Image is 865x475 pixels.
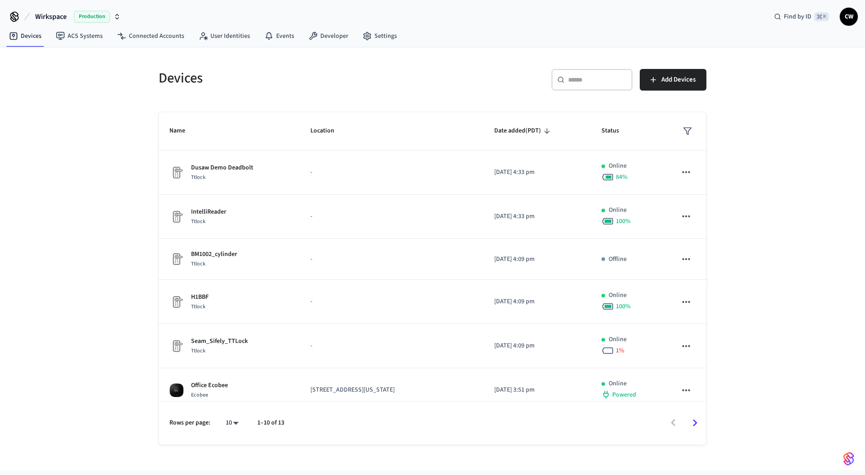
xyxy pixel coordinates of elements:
[257,28,301,44] a: Events
[191,347,205,355] span: Ttlock
[191,337,248,346] p: Seam_Sifely_TTLock
[616,346,624,355] span: 1 %
[310,124,346,138] span: Location
[767,9,836,25] div: Find by ID⌘ K
[310,212,473,221] p: -
[191,303,205,311] span: Ttlock
[494,212,580,221] p: [DATE] 4:33 pm
[784,12,811,21] span: Find by ID
[609,206,627,215] p: Online
[494,124,553,138] span: Date added(PDT)
[169,252,184,266] img: Placeholder Lock Image
[640,69,706,91] button: Add Devices
[310,168,473,177] p: -
[191,207,226,217] p: IntelliReader
[110,28,191,44] a: Connected Accounts
[612,390,636,399] span: Powered
[191,391,208,399] span: Ecobee
[169,295,184,309] img: Placeholder Lock Image
[301,28,355,44] a: Developer
[191,292,209,302] p: H1BBF
[191,28,257,44] a: User Identities
[169,339,184,353] img: Placeholder Lock Image
[221,416,243,429] div: 10
[169,418,210,428] p: Rows per page:
[609,161,627,171] p: Online
[601,124,631,138] span: Status
[310,341,473,351] p: -
[609,255,627,264] p: Offline
[49,28,110,44] a: ACS Systems
[257,418,284,428] p: 1–10 of 13
[609,335,627,344] p: Online
[609,379,627,388] p: Online
[169,165,184,180] img: Placeholder Lock Image
[159,69,427,87] h5: Devices
[35,11,67,22] span: Wirkspace
[310,255,473,264] p: -
[310,385,473,395] p: [STREET_ADDRESS][US_STATE]
[616,302,631,311] span: 100 %
[310,297,473,306] p: -
[494,341,580,351] p: [DATE] 4:09 pm
[355,28,404,44] a: Settings
[191,174,205,181] span: Ttlock
[494,255,580,264] p: [DATE] 4:09 pm
[840,8,858,26] button: CW
[684,412,706,434] button: Go to next page
[2,28,49,44] a: Devices
[661,74,696,86] span: Add Devices
[616,217,631,226] span: 100 %
[494,168,580,177] p: [DATE] 4:33 pm
[191,218,205,225] span: Ttlock
[191,260,205,268] span: Ttlock
[609,291,627,300] p: Online
[494,385,580,395] p: [DATE] 3:51 pm
[814,12,829,21] span: ⌘ K
[169,210,184,224] img: Placeholder Lock Image
[169,124,197,138] span: Name
[191,381,228,390] p: Office Ecobee
[494,297,580,306] p: [DATE] 4:09 pm
[74,11,110,23] span: Production
[191,163,253,173] p: Dusaw Demo Deadbolt
[843,452,854,466] img: SeamLogoGradient.69752ec5.svg
[841,9,857,25] span: CW
[616,173,628,182] span: 84 %
[169,383,184,397] img: ecobee_lite_3
[191,250,237,259] p: BM1002_cylinder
